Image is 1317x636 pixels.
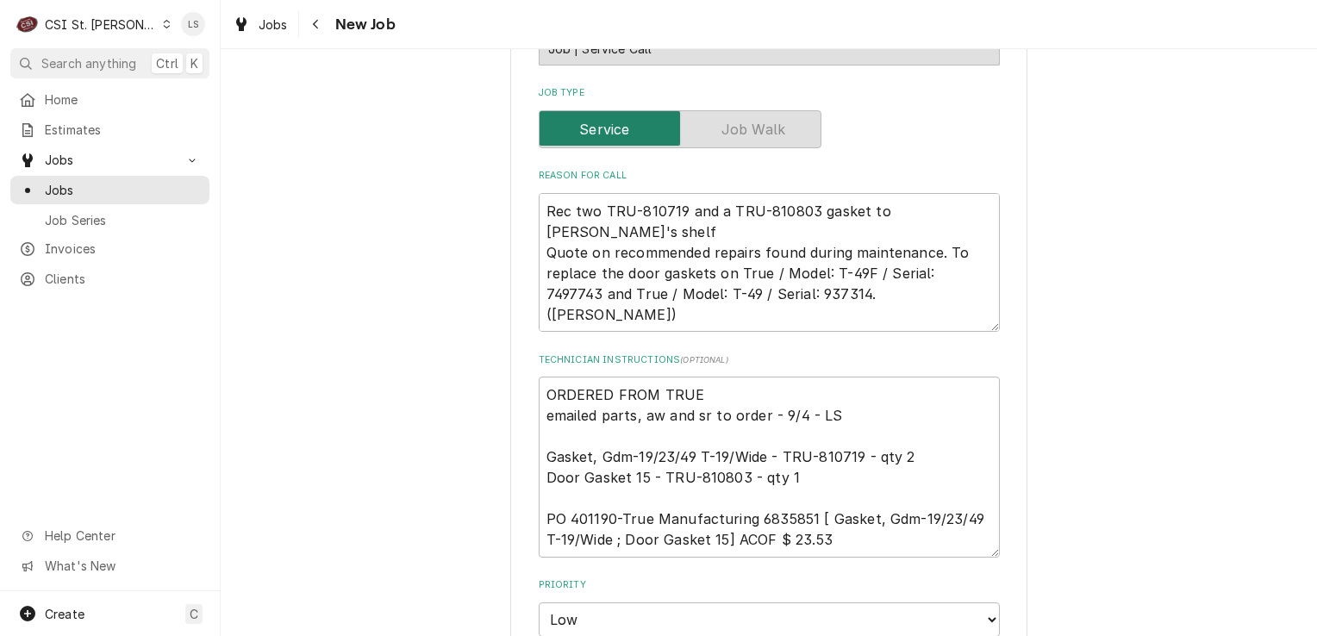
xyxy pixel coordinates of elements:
[10,552,209,580] a: Go to What's New
[10,265,209,293] a: Clients
[45,240,201,258] span: Invoices
[190,605,198,623] span: C
[539,193,1000,333] textarea: Rec two TRU-810719 and a TRU-810803 gasket to [PERSON_NAME]'s shelf Quote on recommended repairs ...
[226,10,295,39] a: Jobs
[45,527,199,545] span: Help Center
[539,377,1000,558] textarea: ORDERED FROM TRUE emailed parts, aw and sr to order - 9/4 - LS Gasket, Gdm-19/23/49 T-19/Wide - T...
[259,16,288,34] span: Jobs
[16,12,40,36] div: C
[45,211,201,229] span: Job Series
[10,48,209,78] button: Search anythingCtrlK
[10,115,209,144] a: Estimates
[10,206,209,234] a: Job Series
[10,146,209,174] a: Go to Jobs
[41,54,136,72] span: Search anything
[539,578,1000,636] div: Priority
[10,521,209,550] a: Go to Help Center
[16,12,40,36] div: CSI St. Louis's Avatar
[539,353,1000,558] div: Technician Instructions
[539,578,1000,592] label: Priority
[156,54,178,72] span: Ctrl
[181,12,205,36] div: Lindsay Stover's Avatar
[10,176,209,204] a: Jobs
[330,13,396,36] span: New Job
[680,355,728,365] span: ( optional )
[45,90,201,109] span: Home
[10,85,209,114] a: Home
[539,86,1000,100] label: Job Type
[45,607,84,621] span: Create
[539,169,1000,183] label: Reason For Call
[45,181,201,199] span: Jobs
[539,353,1000,367] label: Technician Instructions
[303,10,330,38] button: Navigate back
[45,16,157,34] div: CSI St. [PERSON_NAME]
[539,169,1000,332] div: Reason For Call
[539,86,1000,147] div: Job Type
[45,121,201,139] span: Estimates
[10,234,209,263] a: Invoices
[181,12,205,36] div: LS
[45,557,199,575] span: What's New
[190,54,198,72] span: K
[45,270,201,288] span: Clients
[539,110,1000,148] div: Service
[45,151,175,169] span: Jobs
